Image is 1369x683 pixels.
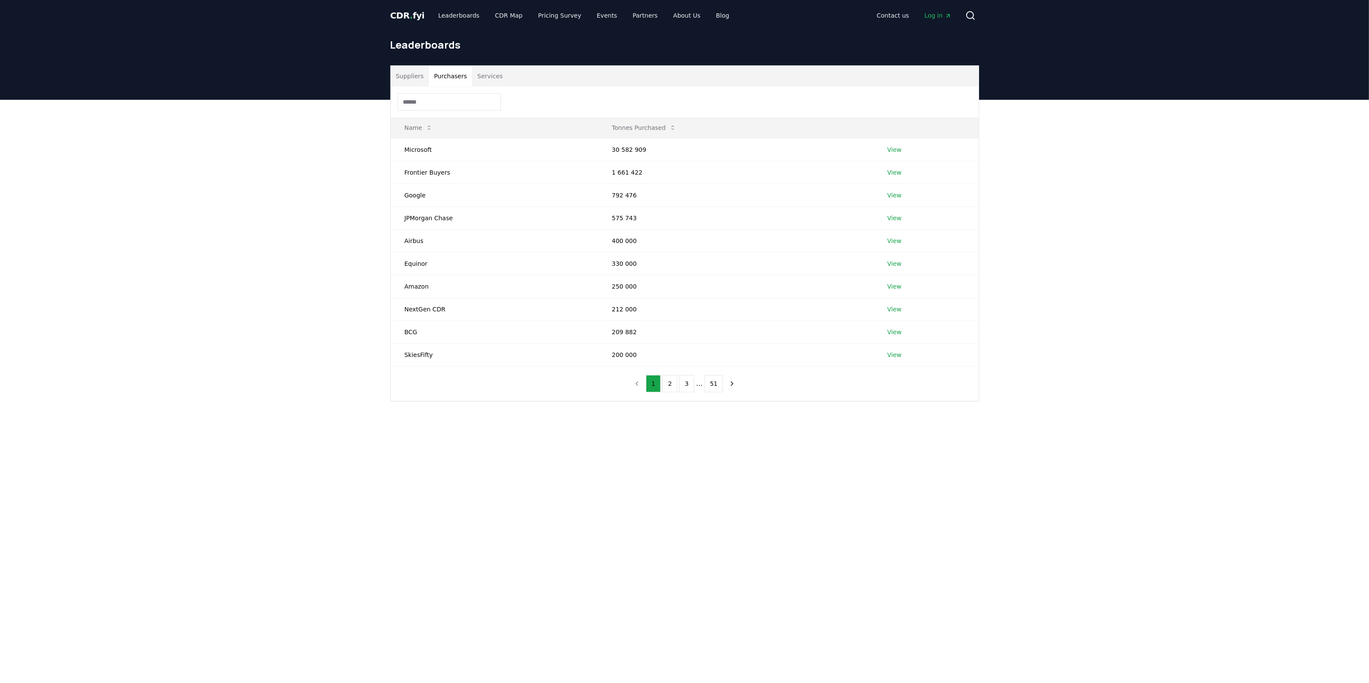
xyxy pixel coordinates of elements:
[410,10,413,21] span: .
[488,8,529,23] a: CDR Map
[431,8,736,23] nav: Main
[590,8,624,23] a: Events
[390,9,425,22] a: CDR.fyi
[391,184,598,206] td: Google
[887,191,902,200] a: View
[887,351,902,359] a: View
[391,66,429,86] button: Suppliers
[598,138,874,161] td: 30 582 909
[598,298,874,320] td: 212 000
[679,375,694,392] button: 3
[696,378,702,389] li: ...
[391,161,598,184] td: Frontier Buyers
[887,305,902,314] a: View
[391,343,598,366] td: SkiesFifty
[666,8,707,23] a: About Us
[391,229,598,252] td: Airbus
[598,343,874,366] td: 200 000
[391,275,598,298] td: Amazon
[605,119,683,136] button: Tonnes Purchased
[390,38,979,52] h1: Leaderboards
[598,206,874,229] td: 575 743
[662,375,677,392] button: 2
[887,168,902,177] a: View
[391,138,598,161] td: Microsoft
[391,298,598,320] td: NextGen CDR
[472,66,508,86] button: Services
[598,252,874,275] td: 330 000
[870,8,916,23] a: Contact us
[390,10,425,21] span: CDR fyi
[598,161,874,184] td: 1 661 422
[431,8,486,23] a: Leaderboards
[725,375,739,392] button: next page
[531,8,588,23] a: Pricing Survey
[887,259,902,268] a: View
[887,328,902,336] a: View
[391,252,598,275] td: Equinor
[598,320,874,343] td: 209 882
[924,11,951,20] span: Log in
[918,8,958,23] a: Log in
[887,237,902,245] a: View
[887,145,902,154] a: View
[870,8,958,23] nav: Main
[429,66,472,86] button: Purchasers
[398,119,439,136] button: Name
[391,206,598,229] td: JPMorgan Chase
[626,8,664,23] a: Partners
[887,282,902,291] a: View
[887,214,902,222] a: View
[391,320,598,343] td: BCG
[598,275,874,298] td: 250 000
[598,229,874,252] td: 400 000
[709,8,736,23] a: Blog
[598,184,874,206] td: 792 476
[646,375,661,392] button: 1
[705,375,723,392] button: 51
